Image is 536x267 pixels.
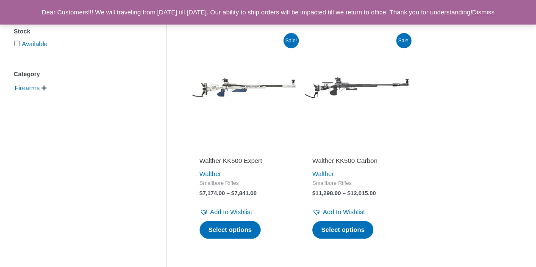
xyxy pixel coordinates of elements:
div: Category [14,68,141,80]
img: Walther KK500 Carbon [305,36,409,140]
a: Walther [312,170,334,177]
span: Add to Wishlist [323,208,365,215]
a: Available [22,40,48,47]
span: $ [200,190,203,196]
span: Firearms [14,81,41,95]
a: Add to Wishlist [312,206,365,218]
span: Add to Wishlist [210,208,252,215]
bdi: 12,015.00 [347,190,376,196]
iframe: Customer reviews powered by Trustpilot [200,145,289,155]
span: $ [347,190,350,196]
span: – [342,190,346,196]
span: Sale! [283,33,299,48]
a: Walther KK500 Carbon [312,157,401,168]
a: Select options for “Walther KK500 Expert” [200,221,261,239]
span: $ [312,190,316,196]
span: Smallbore Rifles [312,180,401,187]
bdi: 7,174.00 [200,190,225,196]
div: Stock [14,25,141,38]
a: Walther KK500 Expert [200,157,289,168]
a: Walther [200,170,221,177]
span:  [42,85,47,91]
span: $ [231,190,235,196]
span: Smallbore Rifles [200,180,289,187]
span: Sale! [396,33,411,48]
h2: Walther KK500 Expert [200,157,289,165]
bdi: 7,841.00 [231,190,257,196]
img: Walther KK500 Expert [192,36,296,140]
a: Select options for “Walther KK500 Carbon” [312,221,374,239]
a: Dismiss [472,8,494,16]
iframe: Customer reviews powered by Trustpilot [312,145,401,155]
span: – [226,190,230,196]
a: Add to Wishlist [200,206,252,218]
bdi: 11,298.00 [312,190,341,196]
a: Firearms [14,84,41,91]
input: Available [14,41,20,46]
h2: Walther KK500 Carbon [312,157,401,165]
